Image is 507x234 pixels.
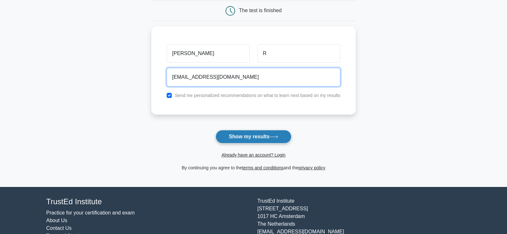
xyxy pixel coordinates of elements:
[257,44,340,63] input: Last name
[298,165,325,170] a: privacy policy
[239,8,281,13] div: The test is finished
[167,68,340,86] input: Email
[46,225,72,231] a: Contact Us
[46,218,67,223] a: About Us
[46,197,250,206] h4: TrustEd Institute
[46,210,135,215] a: Practice for your certification and exam
[221,152,285,157] a: Already have an account? Login
[175,93,340,98] label: Send me personalized recommendations on what to learn next based on my results
[147,164,360,172] div: By continuing you agree to the and the
[216,130,291,143] button: Show my results
[242,165,283,170] a: terms and conditions
[167,44,250,63] input: First name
